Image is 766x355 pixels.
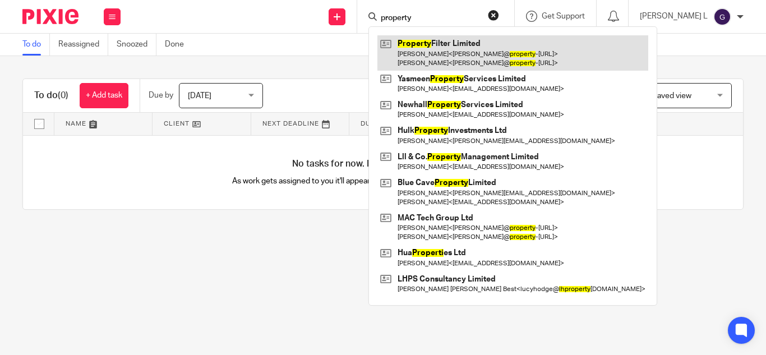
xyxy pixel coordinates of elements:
button: Clear [488,10,499,21]
p: Due by [149,90,173,101]
img: svg%3E [713,8,731,26]
span: Get Support [542,12,585,20]
input: Search [380,13,481,24]
img: Pixie [22,9,79,24]
p: As work gets assigned to you it'll appear here automatically, helping you stay organised. [203,176,563,187]
a: + Add task [80,83,128,108]
a: Snoozed [117,34,156,56]
span: (0) [58,91,68,100]
span: [DATE] [188,92,211,100]
a: To do [22,34,50,56]
h1: To do [34,90,68,102]
p: [PERSON_NAME] L [640,11,708,22]
span: Select saved view [629,92,691,100]
h4: No tasks for now. Relax and enjoy your day! [23,158,743,170]
a: Reassigned [58,34,108,56]
a: Done [165,34,192,56]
